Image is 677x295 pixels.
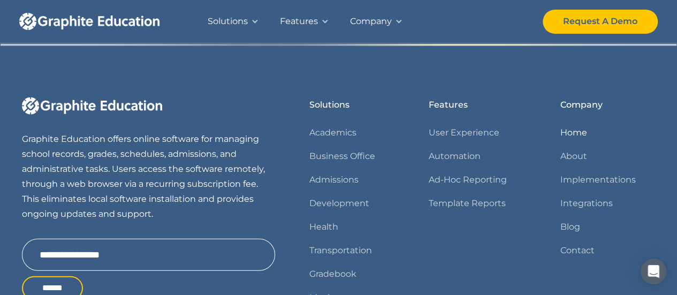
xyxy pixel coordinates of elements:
[350,14,392,29] div: Company
[560,243,595,258] a: Contact
[560,196,613,211] a: Integrations
[429,196,506,211] a: Template Reports
[560,149,587,164] a: About
[309,196,369,211] a: Development
[429,97,468,112] div: Features
[560,220,580,235] a: Blog
[280,14,318,29] div: Features
[309,149,375,164] a: Business Office
[429,125,499,140] a: User Experience
[309,220,338,235] a: Health
[309,172,359,187] a: Admissions
[641,259,666,284] div: Open Intercom Messenger
[208,14,248,29] div: Solutions
[543,10,658,34] a: Request A Demo
[309,97,349,112] div: Solutions
[309,125,356,140] a: Academics
[560,172,636,187] a: Implementations
[563,14,637,29] div: Request A Demo
[560,97,603,112] div: Company
[22,132,275,222] p: Graphite Education offers online software for managing school records, grades, schedules, admissi...
[560,125,587,140] a: Home
[429,172,507,187] a: Ad-Hoc Reporting
[429,149,481,164] a: Automation
[309,267,356,282] a: Gradebook
[309,243,372,258] a: Transportation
